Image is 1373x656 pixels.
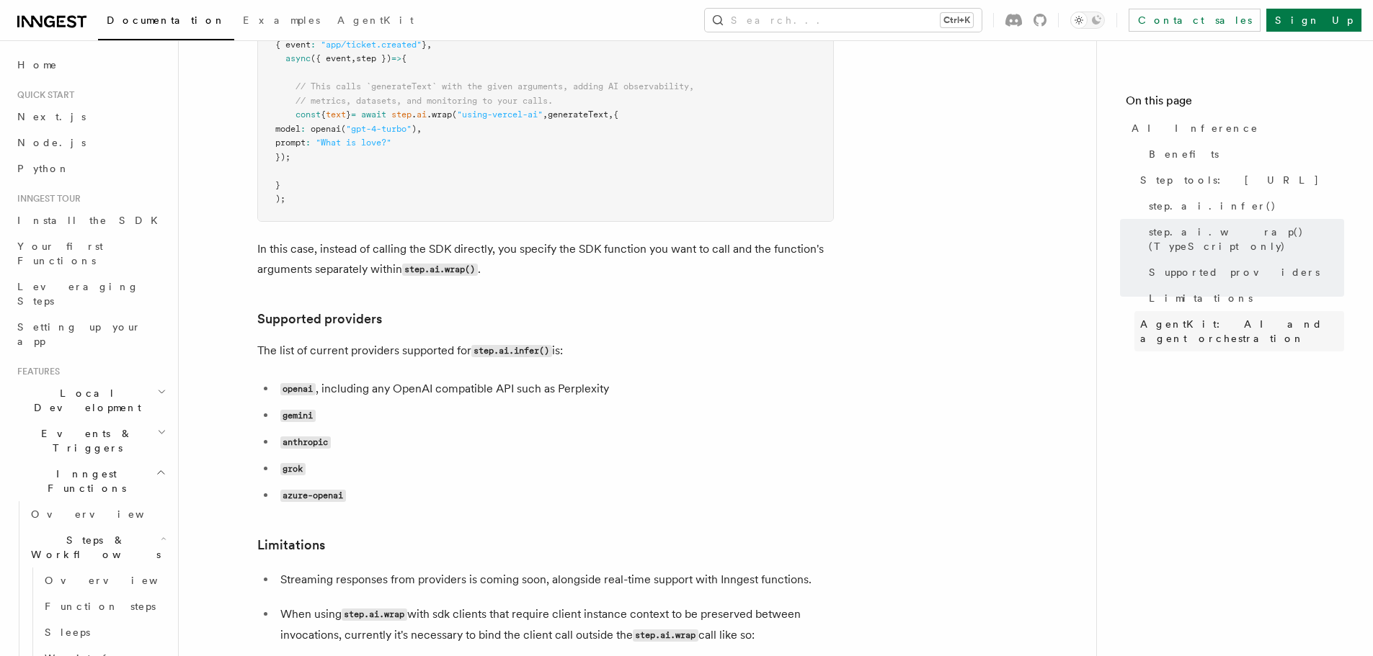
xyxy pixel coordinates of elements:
a: Leveraging Steps [12,274,169,314]
span: Python [17,163,70,174]
button: Local Development [12,380,169,421]
span: { event [275,40,311,50]
span: "gpt-4-turbo" [346,124,412,134]
span: Supported providers [1149,265,1320,279]
span: } [422,40,427,50]
button: Search...Ctrl+K [705,9,982,32]
span: , [351,53,356,63]
h4: On this page [1126,92,1344,115]
span: step [391,109,412,120]
span: { [401,53,406,63]
span: }); [275,152,290,162]
span: generateText [548,109,608,120]
span: Home [17,58,58,72]
span: Steps & Workflows [25,533,161,562]
span: text [326,109,346,120]
span: , [427,40,432,50]
a: AgentKit [329,4,422,39]
span: . [412,109,417,120]
span: ) [412,124,417,134]
kbd: Ctrl+K [941,13,973,27]
p: Streaming responses from providers is coming soon, alongside real-time support with Inngest funct... [280,570,834,590]
a: AI Inference [1126,115,1344,141]
span: ai [417,109,427,120]
a: Setting up your app [12,314,169,354]
span: Function steps [45,601,156,612]
a: Contact sales [1129,9,1261,32]
a: Overview [39,567,169,593]
code: step.ai.wrap [633,629,698,642]
span: => [391,53,401,63]
p: The list of current providers supported for is: [257,341,834,361]
span: Features [12,366,60,377]
a: Limitations [257,535,325,555]
span: Leveraging Steps [17,281,139,307]
a: Supported providers [1143,259,1344,285]
span: Inngest Functions [12,467,156,495]
a: Sign Up [1266,9,1361,32]
span: AgentKit [337,14,414,26]
span: } [346,109,351,120]
a: Install the SDK [12,207,169,233]
span: Your first Functions [17,241,103,266]
a: Benefits [1143,141,1344,167]
span: , [543,109,548,120]
button: Toggle dark mode [1070,12,1105,29]
a: step.ai.infer() [1143,193,1344,219]
code: step.ai.infer() [471,345,552,357]
span: Setting up your app [17,321,141,347]
a: Supported providers [257,309,382,329]
span: await [361,109,386,120]
span: Overview [45,575,193,586]
span: "using-vercel-ai" [457,109,543,120]
span: : [306,138,311,148]
code: openai [280,383,316,395]
span: AgentKit: AI and agent orchestration [1140,317,1344,346]
a: Documentation [98,4,234,40]
button: Inngest Functions [12,461,169,501]
span: .wrap [427,109,452,120]
span: Overview [31,508,179,520]
span: { [613,109,618,120]
span: Next.js [17,111,86,122]
button: Events & Triggers [12,421,169,461]
span: Events & Triggers [12,426,157,455]
span: prompt [275,138,306,148]
span: // metrics, datasets, and monitoring to your calls. [296,96,553,106]
span: "What is love?" [316,138,391,148]
span: { [321,109,326,120]
code: gemini [280,410,316,422]
p: When using with sdk clients that require client instance context to be preserved between invocati... [280,604,834,646]
span: = [351,109,356,120]
span: AI Inference [1132,121,1258,135]
a: Next.js [12,104,169,130]
a: Step tools: [URL] [1134,167,1344,193]
span: Quick start [12,89,74,101]
span: Install the SDK [17,215,166,226]
a: AgentKit: AI and agent orchestration [1134,311,1344,351]
span: openai [311,124,341,134]
code: anthropic [280,436,331,449]
span: async [285,53,311,63]
a: Function steps [39,593,169,619]
span: } [275,180,280,190]
button: Steps & Workflows [25,527,169,567]
span: ); [275,194,285,204]
span: ( [452,109,457,120]
span: Documentation [107,14,226,26]
span: : [301,124,306,134]
a: Limitations [1143,285,1344,311]
span: Benefits [1149,147,1219,161]
code: step.ai.wrap() [402,264,478,276]
span: const [296,109,321,120]
span: ( [341,124,346,134]
span: step.ai.infer() [1149,199,1276,213]
span: "app/ticket.created" [321,40,422,50]
span: Examples [243,14,320,26]
span: Limitations [1149,291,1253,305]
a: Examples [234,4,329,39]
span: step.ai.wrap() (TypeScript only) [1149,225,1344,253]
code: azure-openai [280,490,346,502]
span: Inngest tour [12,193,81,205]
code: grok [280,463,306,475]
